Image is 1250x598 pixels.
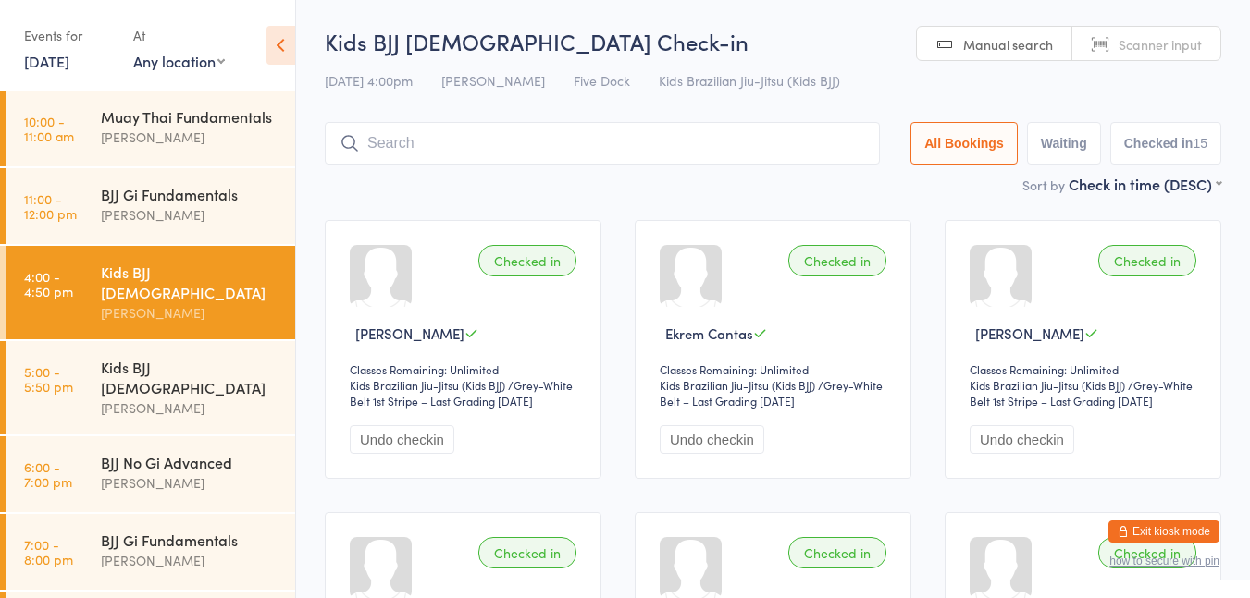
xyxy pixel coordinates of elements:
button: Checked in15 [1110,122,1221,165]
time: 4:00 - 4:50 pm [24,269,73,299]
div: Any location [133,51,225,71]
span: Kids Brazilian Jiu-Jitsu (Kids BJJ) [659,71,840,90]
input: Search [325,122,880,165]
div: Classes Remaining: Unlimited [970,361,1202,377]
span: [DATE] 4:00pm [325,71,413,90]
span: Scanner input [1119,35,1202,54]
span: [PERSON_NAME] [355,323,464,343]
div: Classes Remaining: Unlimited [350,361,582,377]
div: Checked in [478,537,576,568]
span: Five Dock [574,71,630,90]
button: Exit kiosk mode [1108,520,1219,543]
a: 11:00 -12:00 pmBJJ Gi Fundamentals[PERSON_NAME] [6,168,295,244]
div: Kids Brazilian Jiu-Jitsu (Kids BJJ) [970,377,1125,393]
div: BJJ Gi Fundamentals [101,184,279,204]
div: Kids BJJ [DEMOGRAPHIC_DATA] [101,357,279,397]
span: Ekrem Cantas [665,323,753,343]
div: Checked in [478,245,576,276]
a: 6:00 -7:00 pmBJJ No Gi Advanced[PERSON_NAME] [6,436,295,512]
div: [PERSON_NAME] [101,302,279,323]
div: [PERSON_NAME] [101,550,279,571]
div: BJJ Gi Fundamentals [101,530,279,550]
div: Events for [24,20,115,51]
a: 4:00 -4:50 pmKids BJJ [DEMOGRAPHIC_DATA][PERSON_NAME] [6,246,295,339]
span: [PERSON_NAME] [975,323,1084,343]
div: [PERSON_NAME] [101,204,279,226]
div: Kids Brazilian Jiu-Jitsu (Kids BJJ) [660,377,815,393]
div: BJJ No Gi Advanced [101,452,279,472]
div: [PERSON_NAME] [101,472,279,494]
div: Kids BJJ [DEMOGRAPHIC_DATA] [101,262,279,302]
div: [PERSON_NAME] [101,127,279,148]
div: Check in time (DESC) [1069,174,1221,194]
span: [PERSON_NAME] [441,71,545,90]
div: Muay Thai Fundamentals [101,106,279,127]
div: Classes Remaining: Unlimited [660,361,892,377]
div: At [133,20,225,51]
span: Manual search [963,35,1053,54]
div: [PERSON_NAME] [101,397,279,419]
div: Kids Brazilian Jiu-Jitsu (Kids BJJ) [350,377,505,393]
button: Undo checkin [660,425,764,454]
h2: Kids BJJ [DEMOGRAPHIC_DATA] Check-in [325,26,1221,56]
button: Undo checkin [350,425,454,454]
a: [DATE] [24,51,69,71]
button: Waiting [1027,122,1101,165]
a: 5:00 -5:50 pmKids BJJ [DEMOGRAPHIC_DATA][PERSON_NAME] [6,341,295,434]
time: 10:00 - 11:00 am [24,114,74,143]
div: Checked in [788,245,886,276]
div: Checked in [1098,245,1196,276]
time: 7:00 - 8:00 pm [24,537,73,567]
label: Sort by [1022,176,1065,194]
time: 6:00 - 7:00 pm [24,459,72,489]
a: 7:00 -8:00 pmBJJ Gi Fundamentals[PERSON_NAME] [6,514,295,590]
time: 5:00 - 5:50 pm [24,364,73,394]
div: Checked in [788,537,886,568]
button: how to secure with pin [1109,555,1219,567]
button: All Bookings [910,122,1018,165]
button: Undo checkin [970,425,1074,454]
div: Checked in [1098,537,1196,568]
div: 15 [1193,136,1207,151]
time: 11:00 - 12:00 pm [24,191,77,221]
a: 10:00 -11:00 amMuay Thai Fundamentals[PERSON_NAME] [6,91,295,166]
